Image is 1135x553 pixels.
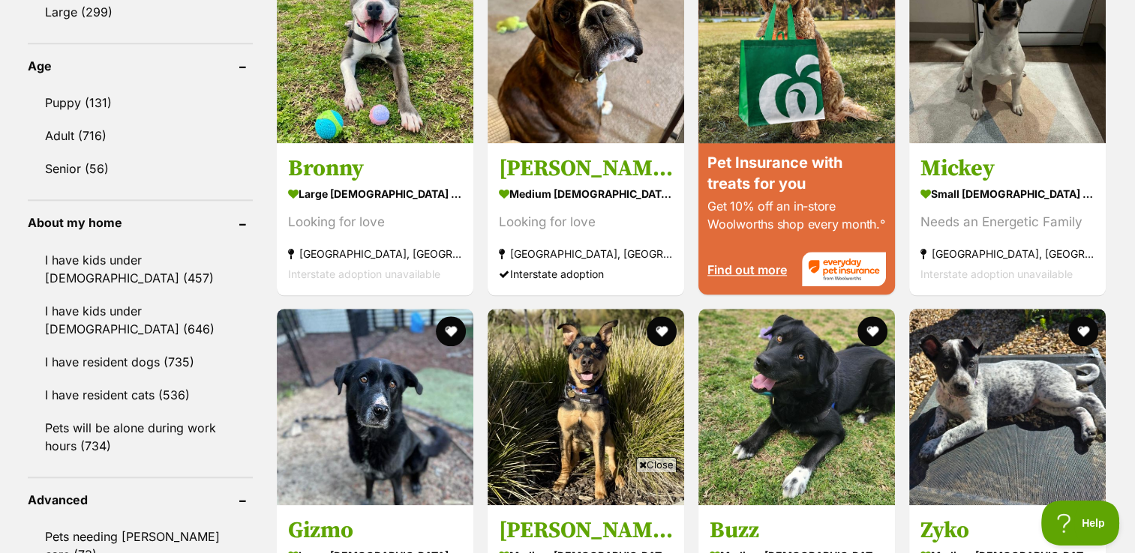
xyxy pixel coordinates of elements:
span: Interstate adoption unavailable [920,267,1073,279]
a: I have resident dogs (735) [28,346,253,378]
strong: [GEOGRAPHIC_DATA], [GEOGRAPHIC_DATA] [499,243,673,263]
a: Pets will be alone during work hours (734) [28,412,253,462]
a: Bronny large [DEMOGRAPHIC_DATA] Dog Looking for love [GEOGRAPHIC_DATA], [GEOGRAPHIC_DATA] Interst... [277,142,473,294]
h3: Gizmo [288,516,462,545]
img: Buzz - Border Collie Dog [698,309,895,505]
img: Rex - Rottweiler Dog [488,309,684,505]
header: Advanced [28,493,253,507]
a: Mickey small [DEMOGRAPHIC_DATA] Dog Needs an Energetic Family [GEOGRAPHIC_DATA], [GEOGRAPHIC_DATA... [909,142,1106,294]
header: Age [28,59,253,73]
a: Senior (56) [28,153,253,184]
iframe: Help Scout Beacon - Open [1041,501,1120,546]
button: favourite [436,316,466,346]
strong: medium [DEMOGRAPHIC_DATA] Dog [499,182,673,204]
a: I have kids under [DEMOGRAPHIC_DATA] (646) [28,295,253,345]
button: favourite [857,316,887,346]
h3: [PERSON_NAME] [499,154,673,182]
button: favourite [1069,316,1099,346]
strong: small [DEMOGRAPHIC_DATA] Dog [920,182,1094,204]
div: Interstate adoption [499,263,673,283]
h3: Mickey [920,154,1094,182]
div: Needs an Energetic Family [920,211,1094,232]
strong: large [DEMOGRAPHIC_DATA] Dog [288,182,462,204]
div: Looking for love [499,211,673,232]
h3: Zyko [920,516,1094,545]
strong: [GEOGRAPHIC_DATA], [GEOGRAPHIC_DATA] [288,243,462,263]
span: Interstate adoption unavailable [288,267,440,279]
a: Puppy (131) [28,87,253,118]
div: Looking for love [288,211,462,232]
header: About my home [28,216,253,229]
a: I have kids under [DEMOGRAPHIC_DATA] (457) [28,244,253,294]
img: Zyko - Australian Cattle Dog x Staffordshire Bull Terrier Dog [909,309,1106,505]
iframe: Advertisement [295,478,841,546]
img: Gizmo - German Shepherd x Maremma Sheepdog [277,309,473,505]
h3: Bronny [288,154,462,182]
a: Adult (716) [28,120,253,151]
a: [PERSON_NAME] medium [DEMOGRAPHIC_DATA] Dog Looking for love [GEOGRAPHIC_DATA], [GEOGRAPHIC_DATA]... [488,142,684,294]
button: favourite [647,316,677,346]
a: I have resident cats (536) [28,379,253,411]
span: Close [636,457,677,472]
strong: [GEOGRAPHIC_DATA], [GEOGRAPHIC_DATA] [920,243,1094,263]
